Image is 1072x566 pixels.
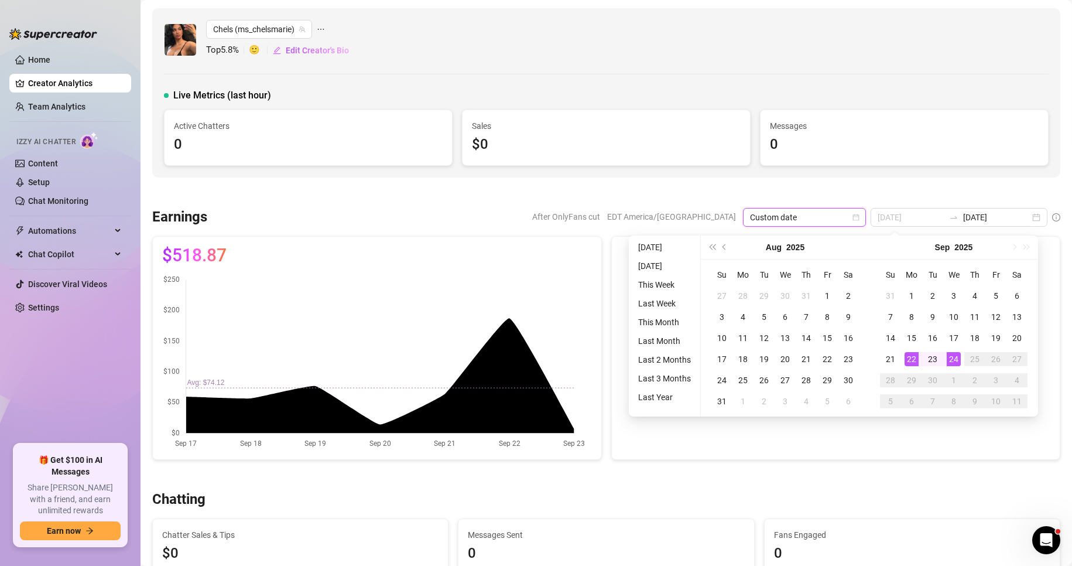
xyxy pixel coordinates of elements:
div: 10 [947,310,961,324]
td: 2025-10-01 [943,370,964,391]
td: 2025-09-13 [1006,306,1028,328]
td: 2025-09-03 [775,391,796,412]
td: 2025-09-03 [943,285,964,306]
td: 2025-08-25 [732,370,754,391]
th: Mo [732,264,754,285]
td: 2025-09-05 [985,285,1006,306]
div: 4 [736,310,750,324]
div: 31 [715,394,729,408]
td: 2025-09-15 [901,328,922,349]
td: 2025-08-03 [711,306,732,328]
td: 2025-09-28 [880,370,901,391]
td: 2025-09-06 [838,391,859,412]
td: 2025-08-24 [711,370,732,391]
td: 2025-09-30 [922,370,943,391]
div: 7 [883,310,898,324]
span: Fans Engaged [774,529,1050,541]
td: 2025-10-03 [985,370,1006,391]
span: Live Metrics (last hour) [173,88,271,103]
div: 24 [715,373,729,387]
div: 12 [757,331,771,345]
a: Setup [28,178,50,187]
img: Chels [165,24,196,56]
div: 27 [778,373,792,387]
div: 0 [774,543,1050,565]
div: 27 [715,289,729,303]
div: 10 [989,394,1003,408]
td: 2025-08-10 [711,328,732,349]
td: 2025-07-29 [754,285,775,306]
div: 20 [778,352,792,366]
div: 21 [883,352,898,366]
span: Chat Copilot [28,245,111,264]
td: 2025-08-15 [817,328,838,349]
td: 2025-08-31 [711,391,732,412]
div: 1 [947,373,961,387]
td: 2025-09-05 [817,391,838,412]
div: 16 [841,331,855,345]
div: 21 [799,352,813,366]
span: Chels (ms_chelsmarie) [213,21,305,38]
div: 9 [841,310,855,324]
h3: Chatting [152,490,206,509]
span: Izzy AI Chatter [16,137,76,148]
div: 28 [883,373,898,387]
td: 2025-08-06 [775,306,796,328]
li: Last Week [633,296,696,311]
td: 2025-08-30 [838,370,859,391]
a: Chat Monitoring [28,196,88,206]
div: 18 [968,331,982,345]
div: 2 [841,289,855,303]
td: 2025-08-19 [754,349,775,370]
div: 4 [968,289,982,303]
div: 28 [736,289,750,303]
td: 2025-07-28 [732,285,754,306]
td: 2025-09-01 [901,285,922,306]
th: Fr [985,264,1006,285]
span: arrow-right [85,527,94,535]
div: 7 [799,310,813,324]
div: 29 [820,373,834,387]
a: Settings [28,303,59,312]
div: 17 [715,352,729,366]
div: 27 [1010,352,1024,366]
td: 2025-07-31 [796,285,817,306]
span: Edit Creator's Bio [286,46,349,55]
td: 2025-09-26 [985,349,1006,370]
div: 6 [1010,289,1024,303]
th: Mo [901,264,922,285]
span: Earn now [47,526,81,536]
td: 2025-08-22 [817,349,838,370]
td: 2025-09-09 [922,306,943,328]
span: info-circle [1052,213,1060,221]
td: 2025-10-10 [985,391,1006,412]
div: 3 [715,310,729,324]
div: 29 [757,289,771,303]
td: 2025-09-29 [901,370,922,391]
td: 2025-08-01 [817,285,838,306]
td: 2025-09-21 [880,349,901,370]
td: 2025-08-18 [732,349,754,370]
td: 2025-10-07 [922,391,943,412]
td: 2025-09-19 [985,328,1006,349]
th: Tu [922,264,943,285]
div: 9 [926,310,940,324]
li: This Month [633,315,696,329]
div: 4 [1010,373,1024,387]
li: Last Year [633,390,696,404]
div: 3 [778,394,792,408]
th: Su [711,264,732,285]
td: 2025-09-01 [732,391,754,412]
div: 16 [926,331,940,345]
div: 10 [715,331,729,345]
td: 2025-08-05 [754,306,775,328]
th: Th [964,264,985,285]
li: Last 3 Months [633,371,696,386]
div: 5 [883,394,898,408]
td: 2025-07-30 [775,285,796,306]
div: $0 [472,134,741,156]
div: 6 [905,394,919,408]
div: 19 [757,352,771,366]
div: 5 [989,289,1003,303]
span: 🎁 Get $100 in AI Messages [20,455,121,478]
